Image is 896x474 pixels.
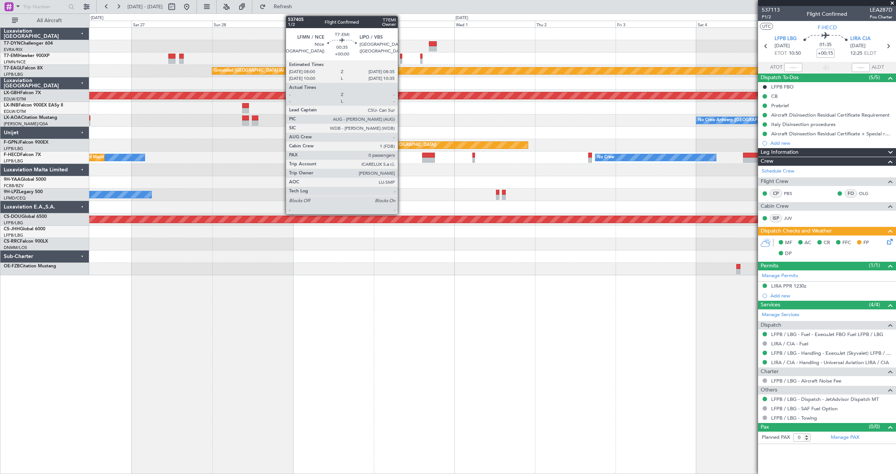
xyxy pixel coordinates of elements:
span: LIRA CIA [850,35,871,43]
span: FP [863,239,869,247]
div: ISP [770,214,782,222]
a: LX-AOACitation Mustang [4,115,57,120]
span: 10:50 [789,50,801,57]
span: Pos Charter [870,14,892,20]
div: [DATE] [455,15,468,21]
a: LFPB / LBG - Aircraft Noise Fee [771,378,841,384]
span: [DATE] - [DATE] [127,3,163,10]
a: Manage PAX [831,434,859,441]
span: T7-DYN [4,41,21,46]
span: Others [761,386,777,394]
span: CS-RRC [4,239,20,244]
span: 537113 [762,6,780,14]
div: Grounded [GEOGRAPHIC_DATA] (Al Maktoum Intl) [214,65,312,76]
span: Pax [761,423,769,432]
span: LX-AOA [4,115,21,120]
a: T7-DYNChallenger 604 [4,41,53,46]
div: No Crew Antwerp ([GEOGRAPHIC_DATA]) [698,115,779,126]
div: Italy Disinsection procedures [771,121,836,127]
span: 9H-LPZ [4,190,19,194]
a: LFPB / LBG - SAF Fuel Option [771,405,838,412]
a: LFPB/LBG [4,158,23,164]
button: UTC [760,23,773,30]
div: LFPB FBO [771,84,794,90]
span: ETOT [775,50,787,57]
a: LIRA / CIA - Handling - Universal Aviation LIRA / CIA [771,359,889,366]
span: (4/4) [869,301,880,309]
div: Wed 1 [454,21,535,27]
div: CP [770,189,782,198]
a: T7-EMIHawker 900XP [4,54,49,58]
span: P1/2 [762,14,780,20]
a: Schedule Crew [762,168,794,175]
span: (1/1) [869,261,880,269]
span: 9H-YAA [4,177,21,182]
a: F-HECDFalcon 7X [4,153,41,157]
span: 01:35 [820,41,832,49]
a: Manage Permits [762,272,798,280]
a: T7-EAGLFalcon 8X [4,66,43,70]
span: CS-DOU [4,214,21,219]
a: EDLW/DTM [4,109,26,114]
span: Refresh [267,4,299,9]
span: F-HECD [4,153,20,157]
span: LX-GBH [4,91,20,95]
a: EDLW/DTM [4,96,26,102]
a: LFPB / LBG - Fuel - ExecuJet FBO Fuel LFPB / LBG [771,331,883,337]
a: LIRA / CIA - Fuel [771,340,808,347]
span: All Aircraft [19,18,79,23]
span: Crew [761,157,773,166]
span: [DATE] [775,42,790,50]
div: [DATE] [91,15,103,21]
a: LFPB/LBG [4,72,23,77]
span: LEA287D [870,6,892,14]
a: DNMM/LOS [4,245,27,250]
a: F-GPNJFalcon 900EX [4,140,48,145]
div: CB [771,93,778,99]
span: Services [761,301,780,309]
div: Add new [770,140,892,146]
a: OE-FZBCitation Mustang [4,264,56,268]
a: PBS [784,190,801,197]
a: 9H-LPZLegacy 500 [4,190,43,194]
div: Prebrief [771,102,789,109]
a: LX-GBHFalcon 7X [4,91,41,95]
div: Mon 29 [293,21,374,27]
span: Dispatch To-Dos [761,73,799,82]
span: 12:25 [850,50,862,57]
span: CR [824,239,830,247]
a: 9H-YAAGlobal 5000 [4,177,46,182]
a: CS-RRCFalcon 900LX [4,239,48,244]
span: LFPB LBG [775,35,797,43]
button: Refresh [256,1,301,13]
div: Aircraft Disinsection Residual Certificate + Special request [771,130,892,137]
div: Aircraft Disinsection Residual Certificate Requirement [771,112,890,118]
div: Flight Confirmed [807,10,847,18]
span: MF [785,239,792,247]
span: OE-FZB [4,264,20,268]
span: DP [785,250,792,258]
span: CS-JHH [4,227,20,231]
div: Fri 26 [51,21,132,27]
span: Charter [761,367,779,376]
a: FCBB/BZV [4,183,24,189]
span: FFC [842,239,851,247]
span: F-HECD [818,24,837,31]
a: Manage Services [762,311,799,319]
a: LFPB/LBG [4,220,23,226]
span: F-GPNJ [4,140,20,145]
a: LFPB / LBG - Dispatch - JetAdvisor Dispatch MT [771,396,879,402]
div: No Crew [597,152,614,163]
span: ALDT [872,64,884,71]
div: Add new [770,292,892,299]
span: Leg Information [761,148,799,157]
a: EVRA/RIX [4,47,22,52]
a: LX-INBFalcon 900EX EASy II [4,103,63,108]
span: (0/0) [869,423,880,430]
input: --:-- [784,63,802,72]
label: Planned PAX [762,434,790,441]
span: ATOT [770,64,782,71]
span: Dispatch Checks and Weather [761,227,832,235]
div: Sat 4 [696,21,777,27]
div: FO [845,189,857,198]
